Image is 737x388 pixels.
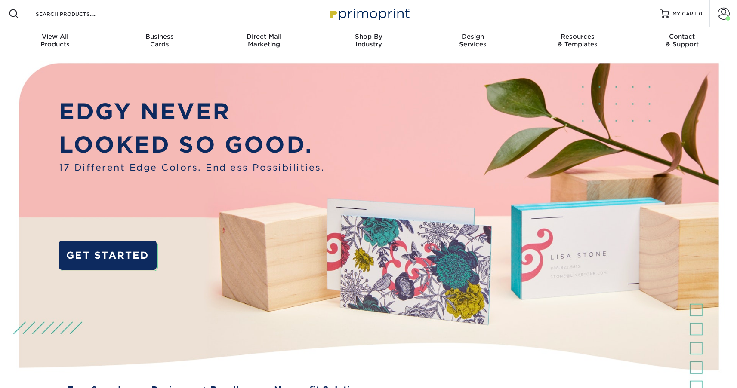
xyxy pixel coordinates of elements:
[316,33,421,40] span: Shop By
[630,33,734,48] div: & Support
[630,33,734,40] span: Contact
[525,27,630,55] a: Resources& Templates
[3,33,108,48] div: Products
[212,33,316,40] span: Direct Mail
[212,33,316,48] div: Marketing
[326,4,412,23] img: Primoprint
[107,33,212,48] div: Cards
[212,27,316,55] a: Direct MailMarketing
[3,27,108,55] a: View AllProducts
[525,33,630,40] span: Resources
[59,241,157,270] a: GET STARTED
[316,33,421,48] div: Industry
[525,33,630,48] div: & Templates
[59,128,325,161] p: LOOKED SO GOOD.
[59,161,325,174] span: 17 Different Edge Colors. Endless Possibilities.
[316,27,421,55] a: Shop ByIndustry
[421,27,525,55] a: DesignServices
[699,11,703,17] span: 0
[35,9,119,19] input: SEARCH PRODUCTS.....
[107,27,212,55] a: BusinessCards
[59,95,325,128] p: EDGY NEVER
[421,33,525,40] span: Design
[107,33,212,40] span: Business
[3,33,108,40] span: View All
[630,27,734,55] a: Contact& Support
[672,10,697,18] span: MY CART
[421,33,525,48] div: Services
